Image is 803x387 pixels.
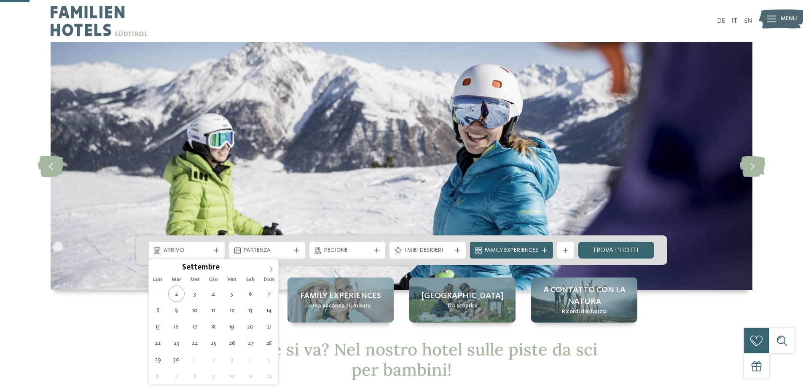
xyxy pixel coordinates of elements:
[205,286,222,302] span: Settembre 4, 2025
[531,278,637,323] a: Hotel sulle piste da sci per bambini: divertimento senza confini A contatto con la natura Ricordi...
[168,368,185,384] span: Ottobre 7, 2025
[205,351,222,368] span: Ottobre 2, 2025
[204,277,223,283] span: Gio
[261,368,277,384] span: Ottobre 12, 2025
[244,246,290,255] span: Partenza
[51,42,752,290] img: Hotel sulle piste da sci per bambini: divertimento senza confini
[744,18,752,24] a: EN
[168,351,185,368] span: Settembre 30, 2025
[150,286,166,302] span: Settembre 1, 2025
[205,368,222,384] span: Ottobre 9, 2025
[300,290,381,302] span: Family experiences
[168,302,185,318] span: Settembre 9, 2025
[404,246,451,255] span: I miei desideri
[242,335,259,351] span: Settembre 27, 2025
[187,318,203,335] span: Settembre 17, 2025
[206,339,598,380] span: Dov’è che si va? Nel nostro hotel sulle piste da sci per bambini!
[224,351,240,368] span: Ottobre 3, 2025
[168,335,185,351] span: Settembre 23, 2025
[150,335,166,351] span: Settembre 22, 2025
[562,308,607,316] span: Ricordi d’infanzia
[409,278,516,323] a: Hotel sulle piste da sci per bambini: divertimento senza confini [GEOGRAPHIC_DATA] Da scoprire
[187,351,203,368] span: Ottobre 1, 2025
[224,335,240,351] span: Settembre 26, 2025
[224,286,240,302] span: Settembre 5, 2025
[731,18,738,24] a: IT
[150,351,166,368] span: Settembre 29, 2025
[224,368,240,384] span: Ottobre 10, 2025
[150,368,166,384] span: Ottobre 6, 2025
[223,277,241,283] span: Ven
[150,302,166,318] span: Settembre 8, 2025
[310,302,371,310] span: Una vacanza su misura
[261,335,277,351] span: Settembre 28, 2025
[242,318,259,335] span: Settembre 20, 2025
[485,246,538,255] span: Family Experiences
[164,246,210,255] span: Arrivo
[540,284,629,308] span: A contatto con la natura
[182,264,220,272] span: Settembre
[717,18,725,24] a: DE
[220,263,247,272] input: Year
[205,335,222,351] span: Settembre 25, 2025
[287,278,394,323] a: Hotel sulle piste da sci per bambini: divertimento senza confini Family experiences Una vacanza s...
[150,318,166,335] span: Settembre 15, 2025
[224,302,240,318] span: Settembre 12, 2025
[187,335,203,351] span: Settembre 24, 2025
[187,286,203,302] span: Settembre 3, 2025
[578,242,655,259] a: trova l’hotel
[224,318,240,335] span: Settembre 19, 2025
[422,290,504,302] span: [GEOGRAPHIC_DATA]
[261,351,277,368] span: Ottobre 5, 2025
[242,302,259,318] span: Settembre 13, 2025
[242,286,259,302] span: Settembre 6, 2025
[260,277,278,283] span: Dom
[168,318,185,335] span: Settembre 16, 2025
[324,246,371,255] span: Regione
[241,277,260,283] span: Sab
[187,368,203,384] span: Ottobre 8, 2025
[168,286,185,302] span: Settembre 2, 2025
[261,302,277,318] span: Settembre 14, 2025
[781,15,797,23] span: Menu
[149,277,167,283] span: Lun
[205,318,222,335] span: Settembre 18, 2025
[448,302,478,310] span: Da scoprire
[167,277,185,283] span: Mar
[187,302,203,318] span: Settembre 10, 2025
[242,351,259,368] span: Ottobre 4, 2025
[261,318,277,335] span: Settembre 21, 2025
[242,368,259,384] span: Ottobre 11, 2025
[205,302,222,318] span: Settembre 11, 2025
[261,286,277,302] span: Settembre 7, 2025
[185,277,204,283] span: Mer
